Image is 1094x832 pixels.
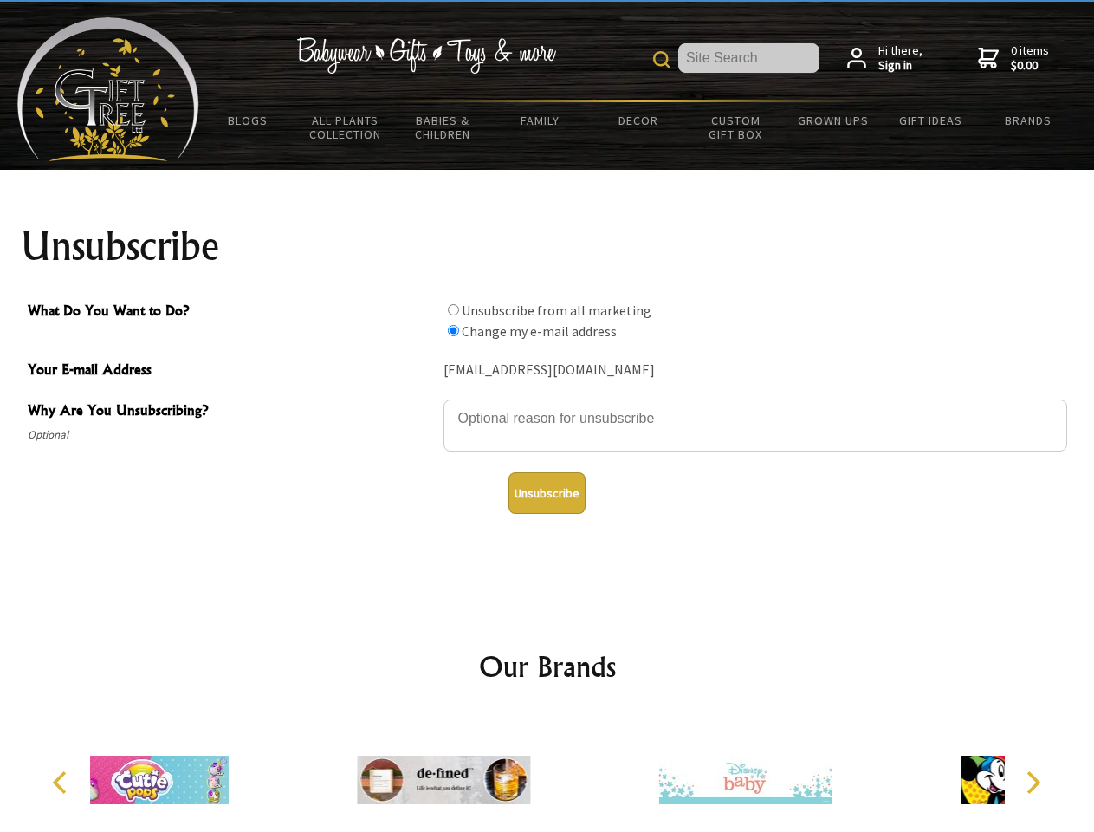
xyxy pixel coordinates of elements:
[462,322,617,340] label: Change my e-mail address
[878,43,922,74] span: Hi there,
[28,300,435,325] span: What Do You Want to Do?
[847,43,922,74] a: Hi there,Sign in
[687,102,785,153] a: Custom Gift Box
[589,102,687,139] a: Decor
[448,325,459,336] input: What Do You Want to Do?
[784,102,882,139] a: Grown Ups
[980,102,1078,139] a: Brands
[1011,58,1049,74] strong: $0.00
[394,102,492,153] a: Babies & Children
[199,102,297,139] a: BLOGS
[43,764,81,802] button: Previous
[297,102,395,153] a: All Plants Collection
[443,357,1067,384] div: [EMAIL_ADDRESS][DOMAIN_NAME]
[28,425,435,445] span: Optional
[296,37,556,74] img: Babywear - Gifts - Toys & more
[508,472,586,514] button: Unsubscribe
[878,58,922,74] strong: Sign in
[1013,764,1052,802] button: Next
[28,359,435,384] span: Your E-mail Address
[28,400,435,425] span: Why Are You Unsubscribing?
[1011,42,1049,74] span: 0 items
[492,102,590,139] a: Family
[443,400,1067,452] textarea: Why Are You Unsubscribing?
[17,17,199,161] img: Babyware - Gifts - Toys and more...
[678,43,819,73] input: Site Search
[21,225,1074,267] h1: Unsubscribe
[35,646,1060,687] h2: Our Brands
[653,51,670,68] img: product search
[978,43,1049,74] a: 0 items$0.00
[882,102,980,139] a: Gift Ideas
[448,304,459,315] input: What Do You Want to Do?
[462,302,651,319] label: Unsubscribe from all marketing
